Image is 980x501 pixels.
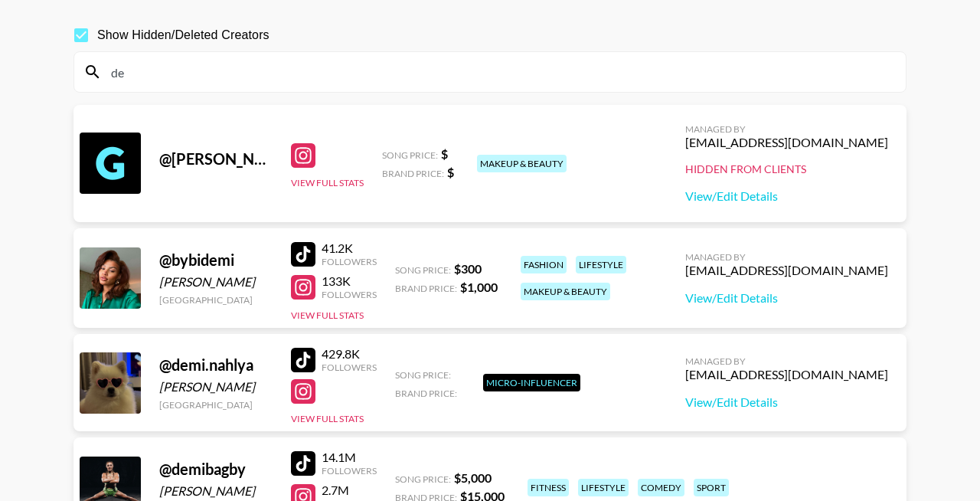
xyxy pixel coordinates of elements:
[322,289,377,300] div: Followers
[395,283,457,294] span: Brand Price:
[576,256,626,273] div: lifestyle
[477,155,567,172] div: makeup & beauty
[159,355,273,375] div: @ demi.nahlya
[159,149,273,169] div: @ [PERSON_NAME].demian
[159,399,273,411] div: [GEOGRAPHIC_DATA]
[322,483,377,498] div: 2.7M
[395,369,451,381] span: Song Price:
[159,250,273,270] div: @ bybidemi
[291,177,364,188] button: View Full Stats
[395,473,451,485] span: Song Price:
[322,346,377,362] div: 429.8K
[291,309,364,321] button: View Full Stats
[97,26,269,44] span: Show Hidden/Deleted Creators
[454,470,492,485] strong: $ 5,000
[521,256,567,273] div: fashion
[159,379,273,395] div: [PERSON_NAME]
[460,280,498,294] strong: $ 1,000
[521,283,610,300] div: makeup & beauty
[291,413,364,424] button: View Full Stats
[441,146,448,161] strong: $
[159,294,273,306] div: [GEOGRAPHIC_DATA]
[102,60,897,84] input: Search by User Name
[685,367,888,382] div: [EMAIL_ADDRESS][DOMAIN_NAME]
[685,290,888,306] a: View/Edit Details
[685,162,888,176] div: Hidden from Clients
[685,123,888,135] div: Managed By
[159,274,273,290] div: [PERSON_NAME]
[322,465,377,476] div: Followers
[322,362,377,373] div: Followers
[382,149,438,161] span: Song Price:
[322,450,377,465] div: 14.1M
[382,168,444,179] span: Brand Price:
[694,479,729,496] div: sport
[685,355,888,367] div: Managed By
[685,188,888,204] a: View/Edit Details
[578,479,629,496] div: lifestyle
[528,479,569,496] div: fitness
[454,261,482,276] strong: $ 300
[685,135,888,150] div: [EMAIL_ADDRESS][DOMAIN_NAME]
[685,251,888,263] div: Managed By
[159,460,273,479] div: @ demibagby
[395,264,451,276] span: Song Price:
[685,263,888,278] div: [EMAIL_ADDRESS][DOMAIN_NAME]
[685,395,888,410] a: View/Edit Details
[322,256,377,267] div: Followers
[159,483,273,499] div: [PERSON_NAME]
[447,165,454,179] strong: $
[322,241,377,256] div: 41.2K
[395,388,457,399] span: Brand Price:
[322,273,377,289] div: 133K
[483,374,580,391] div: Micro-Influencer
[638,479,684,496] div: comedy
